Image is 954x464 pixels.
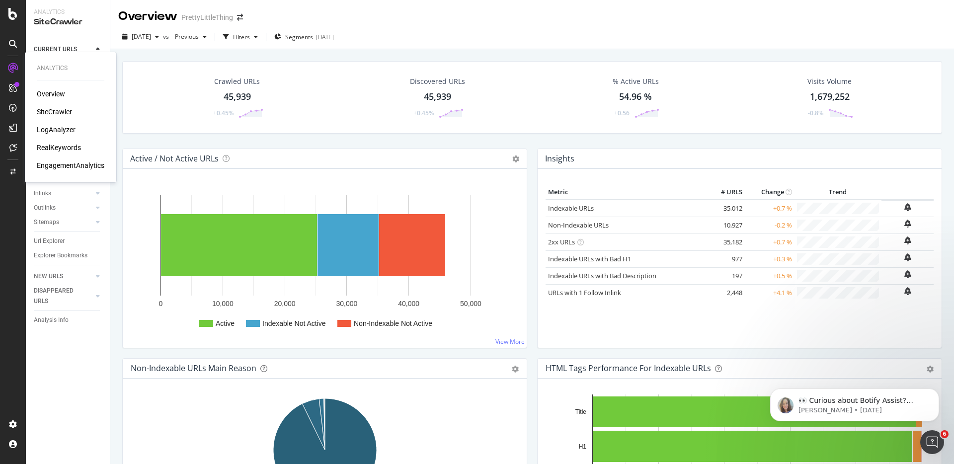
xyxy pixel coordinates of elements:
[410,77,465,86] div: Discovered URLs
[745,267,795,284] td: +0.5 %
[233,33,250,41] div: Filters
[548,204,594,213] a: Indexable URLs
[745,217,795,233] td: -0.2 %
[219,29,262,45] button: Filters
[37,107,72,117] a: SiteCrawler
[34,217,59,228] div: Sitemaps
[118,8,177,25] div: Overview
[34,44,93,55] a: CURRENT URLS
[37,160,104,170] a: EngagementAnalytics
[118,29,163,45] button: [DATE]
[495,337,525,346] a: View More
[579,443,587,450] text: H1
[512,366,519,373] div: gear
[745,284,795,301] td: +4.1 %
[745,200,795,217] td: +0.7 %
[181,12,233,22] div: PrettyLittleThing
[34,286,93,307] a: DISAPPEARED URLS
[34,236,65,246] div: Url Explorer
[34,236,103,246] a: Url Explorer
[354,319,432,327] text: Non-Indexable Not Active
[705,200,745,217] td: 35,012
[237,14,243,21] div: arrow-right-arrow-left
[424,90,451,103] div: 45,939
[545,152,574,165] h4: Insights
[216,319,235,327] text: Active
[807,77,852,86] div: Visits Volume
[619,90,652,103] div: 54.96 %
[159,300,163,308] text: 0
[808,109,823,117] div: -0.8%
[548,271,656,280] a: Indexable URLs with Bad Description
[34,250,87,261] div: Explorer Bookmarks
[904,253,911,261] div: bell-plus
[548,237,575,246] a: 2xx URLs
[548,254,631,263] a: Indexable URLs with Bad H1
[941,430,949,438] span: 6
[34,271,93,282] a: NEW URLS
[413,109,434,117] div: +0.45%
[745,250,795,267] td: +0.3 %
[614,109,630,117] div: +0.56
[34,286,84,307] div: DISAPPEARED URLS
[705,185,745,200] th: # URLS
[270,29,338,45] button: Segments[DATE]
[285,33,313,41] span: Segments
[37,64,104,73] div: Analytics
[34,217,93,228] a: Sitemaps
[163,32,171,41] span: vs
[810,90,850,103] div: 1,679,252
[512,155,519,162] i: Options
[37,143,81,153] a: RealKeywords
[131,185,519,340] div: A chart.
[548,288,621,297] a: URLs with 1 Follow Inlink
[575,408,587,415] text: Title
[904,287,911,295] div: bell-plus
[705,267,745,284] td: 197
[705,284,745,301] td: 2,448
[274,300,296,308] text: 20,000
[34,315,103,325] a: Analysis Info
[37,89,65,99] a: Overview
[546,185,705,200] th: Metric
[37,125,76,135] a: LogAnalyzer
[613,77,659,86] div: % Active URLs
[34,8,102,16] div: Analytics
[904,220,911,228] div: bell-plus
[34,315,69,325] div: Analysis Info
[132,32,151,41] span: 2025 Aug. 8th
[171,32,199,41] span: Previous
[224,90,251,103] div: 45,939
[745,185,795,200] th: Change
[34,203,93,213] a: Outlinks
[548,221,609,230] a: Non-Indexable URLs
[398,300,419,308] text: 40,000
[705,217,745,233] td: 10,927
[755,368,954,437] iframe: Intercom notifications message
[904,270,911,278] div: bell-plus
[745,233,795,250] td: +0.7 %
[34,250,103,261] a: Explorer Bookmarks
[34,203,56,213] div: Outlinks
[171,29,211,45] button: Previous
[34,188,93,199] a: Inlinks
[920,430,944,454] iframe: Intercom live chat
[460,300,481,308] text: 50,000
[927,366,934,373] div: gear
[213,109,234,117] div: +0.45%
[705,250,745,267] td: 977
[262,319,326,327] text: Indexable Not Active
[316,33,334,41] div: [DATE]
[795,185,881,200] th: Trend
[904,236,911,244] div: bell-plus
[214,77,260,86] div: Crawled URLs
